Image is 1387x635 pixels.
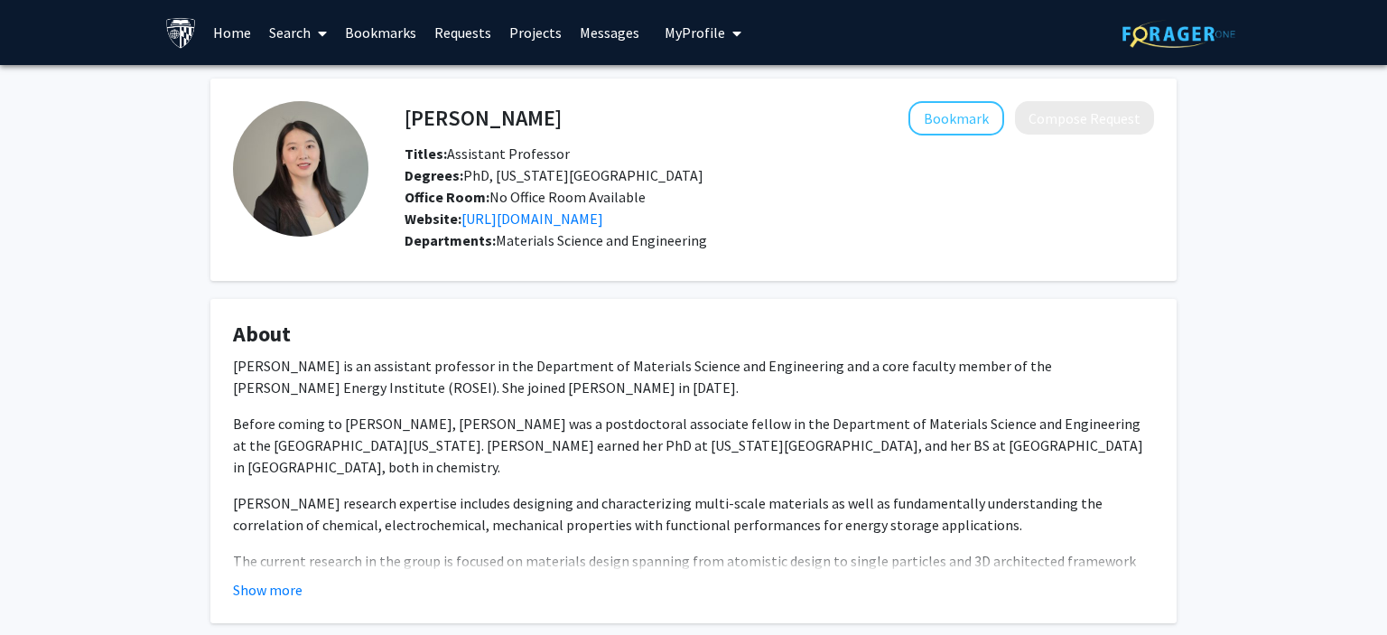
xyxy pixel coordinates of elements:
[500,1,571,64] a: Projects
[496,231,707,249] span: Materials Science and Engineering
[260,1,336,64] a: Search
[233,355,1154,398] p: [PERSON_NAME] is an assistant professor in the Department of Materials Science and Engineering an...
[461,210,603,228] a: Opens in a new tab
[204,1,260,64] a: Home
[233,579,303,601] button: Show more
[405,166,703,184] span: PhD, [US_STATE][GEOGRAPHIC_DATA]
[405,231,496,249] b: Departments:
[665,23,725,42] span: My Profile
[1122,20,1235,48] img: ForagerOne Logo
[233,322,1154,348] h4: About
[405,145,570,163] span: Assistant Professor
[405,166,463,184] b: Degrees:
[233,550,1154,593] p: The current research in the group is focused on materials design spanning from atomistic design t...
[571,1,648,64] a: Messages
[405,145,447,163] b: Titles:
[405,210,461,228] b: Website:
[908,101,1004,135] button: Add Yuting Luo to Bookmarks
[233,413,1154,478] p: Before coming to [PERSON_NAME], [PERSON_NAME] was a postdoctoral associate fellow in the Departme...
[336,1,425,64] a: Bookmarks
[405,188,489,206] b: Office Room:
[233,101,368,237] img: Profile Picture
[425,1,500,64] a: Requests
[233,492,1154,536] p: [PERSON_NAME] research expertise includes designing and characterizing multi-scale materials as w...
[165,17,197,49] img: Johns Hopkins University Logo
[405,188,646,206] span: No Office Room Available
[405,101,562,135] h4: [PERSON_NAME]
[1015,101,1154,135] button: Compose Request to Yuting Luo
